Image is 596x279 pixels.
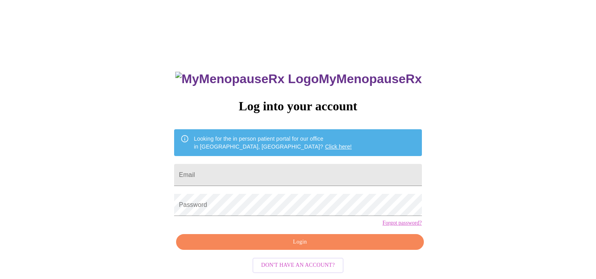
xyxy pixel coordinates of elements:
span: Login [185,237,414,247]
a: Click here! [325,143,352,150]
div: Looking for the in person patient portal for our office in [GEOGRAPHIC_DATA], [GEOGRAPHIC_DATA]? [194,132,352,154]
a: Don't have an account? [251,261,345,268]
button: Don't have an account? [253,258,343,273]
h3: MyMenopauseRx [175,72,422,86]
span: Don't have an account? [261,260,335,270]
img: MyMenopauseRx Logo [175,72,319,86]
h3: Log into your account [174,99,421,113]
button: Login [176,234,423,250]
a: Forgot password? [382,220,422,226]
